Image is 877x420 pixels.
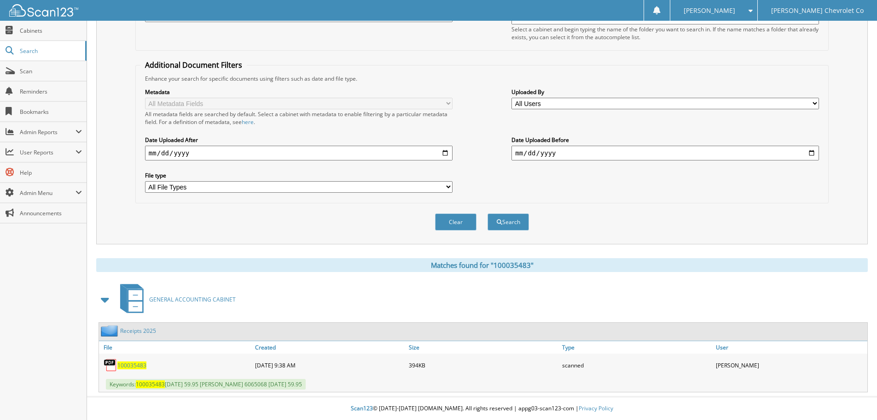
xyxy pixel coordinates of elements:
a: Size [407,341,560,354]
a: File [99,341,253,354]
iframe: Chat Widget [831,376,877,420]
span: GENERAL ACCOUNTING CABINET [149,296,236,303]
span: Cabinets [20,27,82,35]
span: Reminders [20,88,82,95]
label: Date Uploaded Before [511,136,819,144]
span: Admin Reports [20,128,76,136]
input: start [145,146,453,160]
a: Type [560,341,714,354]
span: 100035483 [136,380,165,388]
span: Scan123 [351,404,373,412]
span: Bookmarks [20,108,82,116]
label: Date Uploaded After [145,136,453,144]
div: [PERSON_NAME] [714,356,867,374]
span: Help [20,169,82,177]
div: scanned [560,356,714,374]
legend: Additional Document Filters [140,60,247,70]
span: Scan [20,67,82,75]
a: 100035483 [117,361,146,369]
span: Announcements [20,209,82,217]
div: [DATE] 9:38 AM [253,356,407,374]
button: Clear [435,213,476,231]
a: Receipts 2025 [120,327,156,335]
label: File type [145,172,453,179]
img: folder2.png [101,325,120,337]
span: Search [20,47,81,55]
div: Enhance your search for specific documents using filters such as date and file type. [140,75,824,83]
div: Select a cabinet and begin typing the name of the folder you want to search in. If the name match... [511,25,819,41]
div: © [DATE]-[DATE] [DOMAIN_NAME]. All rights reserved | appg03-scan123-com | [87,397,877,420]
img: PDF.png [104,358,117,372]
a: Privacy Policy [579,404,613,412]
span: [PERSON_NAME] Chevrolet Co [771,8,864,13]
div: All metadata fields are searched by default. Select a cabinet with metadata to enable filtering b... [145,110,453,126]
label: Metadata [145,88,453,96]
span: Admin Menu [20,189,76,197]
span: [PERSON_NAME] [684,8,735,13]
a: here [242,118,254,126]
span: User Reports [20,148,76,156]
div: Matches found for "100035483" [96,258,868,272]
div: 394KB [407,356,560,374]
input: end [511,146,819,160]
img: scan123-logo-white.svg [9,4,78,17]
span: Keywords: [DATE] 59.95 [PERSON_NAME] 6065068 [DATE] 59.95 [106,379,306,390]
a: User [714,341,867,354]
button: Search [488,213,529,231]
a: Created [253,341,407,354]
a: GENERAL ACCOUNTING CABINET [115,281,236,318]
label: Uploaded By [511,88,819,96]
